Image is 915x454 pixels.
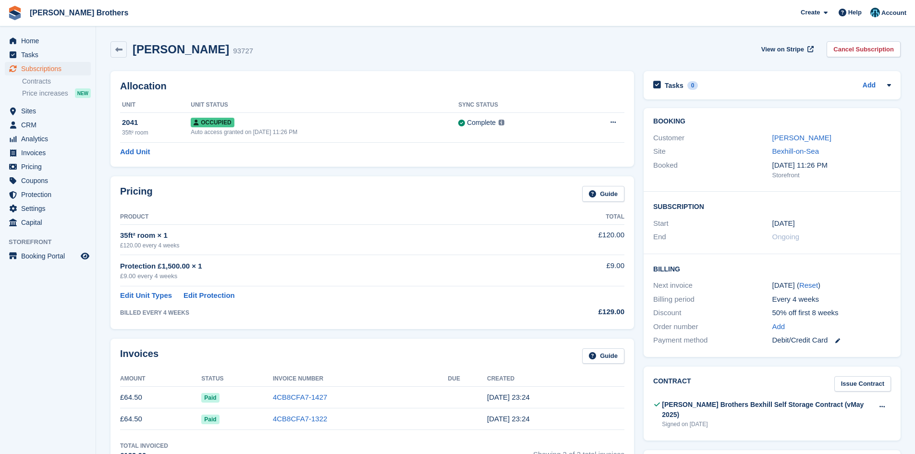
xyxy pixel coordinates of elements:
[21,174,79,187] span: Coupons
[801,8,820,17] span: Create
[5,249,91,263] a: menu
[653,307,772,319] div: Discount
[531,255,624,286] td: £9.00
[487,415,530,423] time: 2025-07-02 22:24:07 UTC
[21,160,79,173] span: Pricing
[499,120,504,125] img: icon-info-grey-7440780725fd019a000dd9b08b2336e03edf1995a4989e88bcd33f0948082b44.svg
[582,186,624,202] a: Guide
[21,118,79,132] span: CRM
[5,118,91,132] a: menu
[120,186,153,202] h2: Pricing
[5,62,91,75] a: menu
[201,415,219,424] span: Paid
[21,34,79,48] span: Home
[133,43,229,56] h2: [PERSON_NAME]
[772,134,831,142] a: [PERSON_NAME]
[120,308,531,317] div: BILLED EVERY 4 WEEKS
[870,8,880,17] img: Helen Eldridge
[183,290,235,301] a: Edit Protection
[201,371,273,387] th: Status
[120,261,531,272] div: Protection £1,500.00 × 1
[827,41,901,57] a: Cancel Subscription
[22,89,68,98] span: Price increases
[5,48,91,61] a: menu
[772,307,891,319] div: 50% off first 8 weeks
[21,48,79,61] span: Tasks
[881,8,906,18] span: Account
[201,393,219,403] span: Paid
[191,128,458,136] div: Auto access granted on [DATE] 11:26 PM
[531,307,624,318] div: £129.00
[487,393,530,401] time: 2025-07-30 22:24:44 UTC
[772,321,785,332] a: Add
[653,232,772,243] div: End
[8,6,22,20] img: stora-icon-8386f47178a22dfd0bd8f6a31ec36ba5ce8667c1dd55bd0f319d3a0aa187defe.svg
[120,81,624,92] h2: Allocation
[191,118,234,127] span: Occupied
[22,77,91,86] a: Contracts
[21,132,79,146] span: Analytics
[772,171,891,180] div: Storefront
[467,118,496,128] div: Complete
[5,146,91,160] a: menu
[21,202,79,215] span: Settings
[772,233,800,241] span: Ongoing
[653,201,891,211] h2: Subscription
[79,250,91,262] a: Preview store
[653,294,772,305] div: Billing period
[22,88,91,98] a: Price increases NEW
[772,160,891,171] div: [DATE] 11:26 PM
[233,46,253,57] div: 93727
[487,371,624,387] th: Created
[21,104,79,118] span: Sites
[757,41,816,57] a: View on Stripe
[5,188,91,201] a: menu
[21,146,79,160] span: Invoices
[662,420,873,429] div: Signed on [DATE]
[834,376,891,392] a: Issue Contract
[5,132,91,146] a: menu
[120,209,531,225] th: Product
[799,281,818,289] a: Reset
[5,34,91,48] a: menu
[653,321,772,332] div: Order number
[75,88,91,98] div: NEW
[5,202,91,215] a: menu
[120,387,201,408] td: £64.50
[448,371,487,387] th: Due
[653,218,772,229] div: Start
[21,216,79,229] span: Capital
[531,224,624,255] td: £120.00
[120,241,531,250] div: £120.00 every 4 weeks
[772,147,819,155] a: Bexhill-on-Sea
[9,237,96,247] span: Storefront
[120,230,531,241] div: 35ft² room × 1
[120,147,150,158] a: Add Unit
[120,408,201,430] td: £64.50
[191,98,458,113] th: Unit Status
[122,117,191,128] div: 2041
[662,400,873,420] div: [PERSON_NAME] Brothers Bexhill Self Storage Contract (vMay 2025)
[273,415,327,423] a: 4CB8CFA7-1322
[653,280,772,291] div: Next invoice
[772,280,891,291] div: [DATE] ( )
[772,218,795,229] time: 2025-07-02 00:00:00 UTC
[653,335,772,346] div: Payment method
[120,290,172,301] a: Edit Unit Types
[5,160,91,173] a: menu
[848,8,862,17] span: Help
[582,348,624,364] a: Guide
[665,81,683,90] h2: Tasks
[21,62,79,75] span: Subscriptions
[531,209,624,225] th: Total
[653,376,691,392] h2: Contract
[458,98,574,113] th: Sync Status
[772,294,891,305] div: Every 4 weeks
[5,174,91,187] a: menu
[21,188,79,201] span: Protection
[653,160,772,180] div: Booked
[687,81,698,90] div: 0
[5,216,91,229] a: menu
[863,80,876,91] a: Add
[21,249,79,263] span: Booking Portal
